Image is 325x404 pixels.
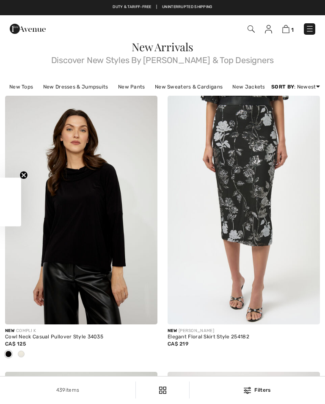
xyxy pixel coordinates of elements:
div: Ivory [15,348,28,362]
img: Cowl Neck Casual Pullover Style 34035. Black [5,96,157,324]
a: New Tops [5,81,37,92]
a: 1ère Avenue [10,25,46,32]
span: 1 [291,27,294,33]
img: Menu [306,25,314,33]
span: New [168,328,177,333]
img: Search [248,25,255,33]
a: 1 [282,25,294,33]
strong: Sort By [271,84,294,90]
span: New [5,328,14,333]
img: 1ère Avenue [10,20,46,37]
img: Elegant Floral Skirt Style 254182. Black/Multi [168,96,320,324]
a: New Sweaters & Cardigans [151,81,227,92]
div: Cowl Neck Casual Pullover Style 34035 [5,334,157,340]
a: New Dresses & Jumpsuits [39,81,113,92]
button: Close teaser [19,171,28,180]
a: New Pants [114,81,149,92]
span: New Arrivals [132,39,193,54]
div: Elegant Floral Skirt Style 254182 [168,334,320,340]
img: Shopping Bag [282,25,289,33]
img: Filters [159,387,166,394]
img: Filters [244,387,251,394]
span: 439 [56,387,66,393]
div: [PERSON_NAME] [168,328,320,334]
div: COMPLI K [5,328,157,334]
span: CA$ 125 [5,341,26,347]
div: : Newest [271,83,320,91]
span: Discover New Styles By [PERSON_NAME] & Top Designers [5,53,320,64]
div: Filters [195,386,320,394]
div: Black [2,348,15,362]
img: My Info [265,25,272,33]
span: CA$ 219 [168,341,188,347]
a: New Jackets & Blazers [228,81,294,92]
